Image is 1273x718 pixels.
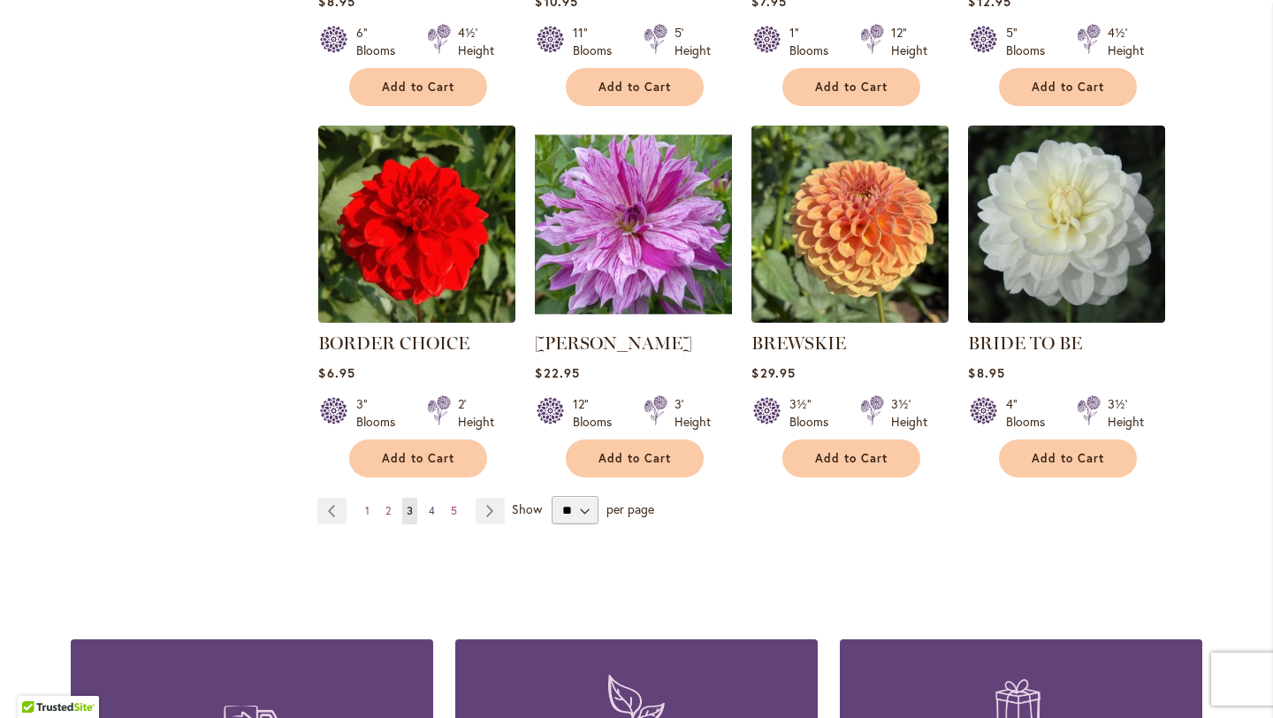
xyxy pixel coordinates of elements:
span: 4 [429,504,435,517]
span: Add to Cart [598,451,671,466]
span: $6.95 [318,364,354,381]
div: 2' Height [458,395,494,431]
button: Add to Cart [999,439,1137,477]
button: Add to Cart [349,68,487,106]
button: Add to Cart [782,68,920,106]
div: 3½" Blooms [789,395,839,431]
img: BORDER CHOICE [318,126,515,323]
a: 2 [381,498,395,524]
div: 4½' Height [1108,24,1144,59]
span: Show [512,500,542,517]
span: Add to Cart [1032,451,1104,466]
div: 4" Blooms [1006,395,1056,431]
span: $8.95 [968,364,1004,381]
span: 3 [407,504,413,517]
div: 11" Blooms [573,24,622,59]
button: Add to Cart [349,439,487,477]
div: 6" Blooms [356,24,406,59]
div: 3' Height [675,395,711,431]
a: BREWSKIE [751,332,846,354]
button: Add to Cart [782,439,920,477]
div: 5" Blooms [1006,24,1056,59]
img: Brandon Michael [535,126,732,323]
span: 5 [451,504,457,517]
div: 1" Blooms [789,24,839,59]
img: BRIDE TO BE [968,126,1165,323]
div: 12" Height [891,24,927,59]
a: 1 [361,498,374,524]
span: Add to Cart [815,80,888,95]
div: 5' Height [675,24,711,59]
button: Add to Cart [566,68,704,106]
iframe: Launch Accessibility Center [13,655,63,705]
span: $22.95 [535,364,579,381]
span: Add to Cart [382,451,454,466]
button: Add to Cart [999,68,1137,106]
a: 4 [424,498,439,524]
a: BRIDE TO BE [968,332,1082,354]
span: Add to Cart [815,451,888,466]
div: 4½' Height [458,24,494,59]
div: 3½' Height [1108,395,1144,431]
button: Add to Cart [566,439,704,477]
a: BORDER CHOICE [318,332,469,354]
a: Brandon Michael [535,309,732,326]
a: BREWSKIE [751,309,949,326]
img: BREWSKIE [751,126,949,323]
a: 5 [446,498,461,524]
div: 12" Blooms [573,395,622,431]
span: $29.95 [751,364,795,381]
span: Add to Cart [1032,80,1104,95]
a: BORDER CHOICE [318,309,515,326]
span: per page [606,500,654,517]
a: [PERSON_NAME] [535,332,692,354]
div: 3" Blooms [356,395,406,431]
a: BRIDE TO BE [968,309,1165,326]
div: 3½' Height [891,395,927,431]
span: Add to Cart [382,80,454,95]
span: 1 [365,504,370,517]
span: Add to Cart [598,80,671,95]
span: 2 [385,504,391,517]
